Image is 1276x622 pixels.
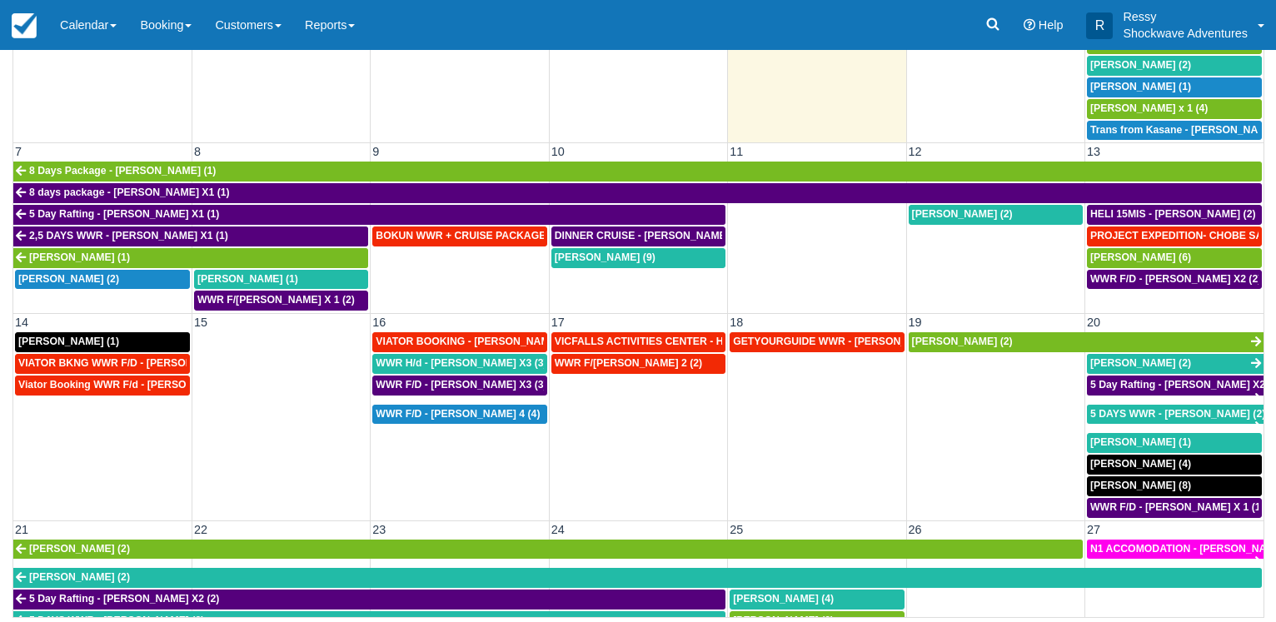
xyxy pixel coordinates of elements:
a: DINNER CRUISE - [PERSON_NAME] X 1 (1) [551,226,725,246]
a: [PERSON_NAME] (2) [13,568,1262,588]
a: HELI 15MIS - [PERSON_NAME] (2) [1087,205,1262,225]
a: Viator Booking WWR F/d - [PERSON_NAME] X 1 (1) [15,376,190,396]
p: Shockwave Adventures [1123,25,1248,42]
a: [PERSON_NAME] x 1 (4) [1087,99,1262,119]
a: 5 Day Rafting - [PERSON_NAME] X1 (1) [13,205,725,225]
span: [PERSON_NAME] (2) [29,543,130,555]
a: [PERSON_NAME] (2) [15,270,190,290]
span: [PERSON_NAME] (2) [912,336,1013,347]
span: 9 [371,145,381,158]
span: 13 [1085,145,1102,158]
a: [PERSON_NAME] (4) [1087,455,1262,475]
span: 23 [371,523,387,536]
a: [PERSON_NAME] (8) [1087,476,1262,496]
span: [PERSON_NAME] (8) [1090,480,1191,491]
a: 5 DAYS WWR - [PERSON_NAME] (2) [1087,405,1264,425]
span: 11 [728,145,745,158]
span: [PERSON_NAME] (1) [1090,81,1191,92]
a: 5 Day Rafting - [PERSON_NAME] X2 (2) [13,590,725,610]
span: VIATOR BOOKING - [PERSON_NAME] X 4 (4) [376,336,593,347]
a: VIATOR BOOKING - [PERSON_NAME] X 4 (4) [372,332,546,352]
a: WWR F/D - [PERSON_NAME] X2 (2) [1087,270,1262,290]
span: 25 [728,523,745,536]
span: 16 [371,316,387,329]
span: 2,5 DAYS WWR - [PERSON_NAME] X1 (1) [29,230,228,241]
a: 2,5 DAYS WWR - [PERSON_NAME] X1 (1) [13,226,368,246]
span: 5 Day Rafting - [PERSON_NAME] X2 (2) [29,593,219,605]
a: [PERSON_NAME] (9) [551,248,725,268]
a: BOKUN WWR + CRUISE PACKAGE - [PERSON_NAME] South X 2 (2) [372,226,546,246]
span: Help [1039,18,1064,32]
span: VIATOR BKNG WWR F/D - [PERSON_NAME] X 1 (1) [18,357,266,369]
a: WWR F/D - [PERSON_NAME] 4 (4) [372,405,546,425]
a: [PERSON_NAME] (1) [13,248,368,268]
span: BOKUN WWR + CRUISE PACKAGE - [PERSON_NAME] South X 2 (2) [376,230,705,241]
span: [PERSON_NAME] (1) [29,251,130,263]
a: PROJECT EXPEDITION- CHOBE SAFARI - [GEOGRAPHIC_DATA][PERSON_NAME] 2 (2) [1087,226,1262,246]
a: [PERSON_NAME] (2) [1087,56,1262,76]
span: [PERSON_NAME] (2) [1090,357,1191,369]
span: GETYOURGUIDE WWR - [PERSON_NAME] X 9 (9) [733,336,973,347]
a: VICFALLS ACTIVITIES CENTER - HELICOPTER -[PERSON_NAME] X 4 (4) [551,332,725,352]
span: WWR F/D - [PERSON_NAME] 4 (4) [376,408,540,420]
span: 5 DAYS WWR - [PERSON_NAME] (2) [1090,408,1265,420]
span: [PERSON_NAME] (6) [1090,251,1191,263]
span: [PERSON_NAME] (2) [18,273,119,285]
span: [PERSON_NAME] (4) [733,593,834,605]
span: 8 days package - [PERSON_NAME] X1 (1) [29,187,230,198]
span: 20 [1085,316,1102,329]
div: R [1086,12,1113,39]
a: WWR H/d - [PERSON_NAME] X3 (3) [372,354,546,374]
span: 26 [907,523,924,536]
span: 10 [550,145,566,158]
a: Trans from Kasane - [PERSON_NAME] X4 (4) [1087,121,1262,141]
a: 5 Day Rafting - [PERSON_NAME] X2 (2) [1087,376,1264,396]
a: [PERSON_NAME] (6) [1087,248,1262,268]
a: WWR F/D - [PERSON_NAME] X 1 (1) [1087,498,1262,518]
span: 21 [13,523,30,536]
span: [PERSON_NAME] (1) [18,336,119,347]
a: [PERSON_NAME] (2) [909,332,1264,352]
span: WWR F/[PERSON_NAME] 2 (2) [555,357,702,369]
a: GETYOURGUIDE WWR - [PERSON_NAME] X 9 (9) [730,332,904,352]
a: [PERSON_NAME] (1) [1087,77,1262,97]
span: WWR F/D - [PERSON_NAME] X3 (3) [376,379,546,391]
a: [PERSON_NAME] (2) [13,540,1083,560]
span: [PERSON_NAME] x 1 (4) [1090,102,1208,114]
a: WWR F/[PERSON_NAME] X 1 (2) [194,291,368,311]
span: 15 [192,316,209,329]
span: [PERSON_NAME] (9) [555,251,655,263]
i: Help [1024,19,1035,31]
span: WWR F/D - [PERSON_NAME] X 1 (1) [1090,501,1264,513]
span: 18 [728,316,745,329]
a: 8 Days Package - [PERSON_NAME] (1) [13,162,1262,182]
span: WWR F/[PERSON_NAME] X 1 (2) [197,294,355,306]
span: 19 [907,316,924,329]
span: [PERSON_NAME] (1) [197,273,298,285]
a: VIATOR BKNG WWR F/D - [PERSON_NAME] X 1 (1) [15,354,190,374]
a: WWR F/[PERSON_NAME] 2 (2) [551,354,725,374]
span: Viator Booking WWR F/d - [PERSON_NAME] X 1 (1) [18,379,266,391]
span: [PERSON_NAME] (2) [912,208,1013,220]
span: 17 [550,316,566,329]
a: [PERSON_NAME] (2) [1087,354,1264,374]
span: [PERSON_NAME] (4) [1090,458,1191,470]
a: [PERSON_NAME] (1) [194,270,368,290]
span: 12 [907,145,924,158]
span: 24 [550,523,566,536]
span: WWR F/D - [PERSON_NAME] X2 (2) [1090,273,1261,285]
a: WWR F/D - [PERSON_NAME] X3 (3) [372,376,546,396]
a: [PERSON_NAME] (1) [15,332,190,352]
a: [PERSON_NAME] (1) [1087,433,1262,453]
span: 7 [13,145,23,158]
span: WWR H/d - [PERSON_NAME] X3 (3) [376,357,546,369]
img: checkfront-main-nav-mini-logo.png [12,13,37,38]
a: [PERSON_NAME] (4) [730,590,904,610]
span: [PERSON_NAME] (2) [29,571,130,583]
span: [PERSON_NAME] (2) [1090,59,1191,71]
a: N1 ACCOMODATION - [PERSON_NAME] X 2 (2) [1087,540,1264,560]
span: DINNER CRUISE - [PERSON_NAME] X 1 (1) [555,230,763,241]
span: VICFALLS ACTIVITIES CENTER - HELICOPTER -[PERSON_NAME] X 4 (4) [555,336,907,347]
span: 27 [1085,523,1102,536]
span: 22 [192,523,209,536]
